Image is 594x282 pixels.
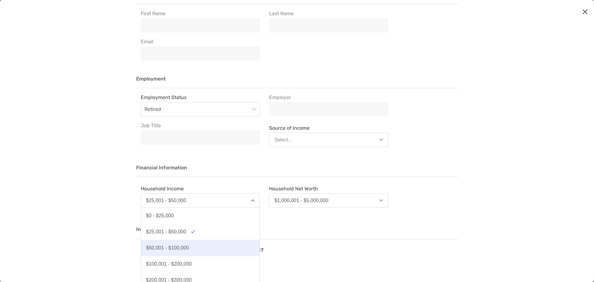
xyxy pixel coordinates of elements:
img: Open dropdown arrow [379,199,383,202]
button: $0 - $25,000 [141,208,260,224]
span: First Name [141,11,260,16]
img: Open dropdown arrow [251,199,255,202]
span: Employer [269,94,388,100]
span: Retired [144,102,256,116]
div: Select... [274,137,292,143]
button: $25,001 - $50,000 [141,224,260,240]
span: Email [141,39,260,45]
span: Last Name [269,11,388,16]
img: Open dropdown arrow [379,139,383,141]
button: Close modal [580,7,590,17]
input: First Name [141,23,260,28]
span: Household Income [141,186,260,192]
button: $25,001 - $50,000 [141,193,260,208]
div: $1,000,001 - $5,000,000 [274,198,328,203]
button: $50,001 - $100,000 [141,240,260,256]
img: Option icon [191,230,195,233]
span: Source of Income [269,125,388,131]
button: Select... [269,133,388,147]
h3: Employment [136,76,458,88]
div: $25,001 - $50,000 [146,198,186,203]
input: Job Title [141,135,260,140]
span: Employment Status [141,94,260,100]
h3: Financial Information [136,165,458,177]
h3: Investment Profile [136,226,458,239]
input: Employer [269,106,388,112]
h4: How much investing experience do you have? [142,247,458,254]
button: $1,000,001 - $5,000,000 [269,193,388,208]
input: Last Name [269,23,388,28]
span: Job Title [141,123,260,128]
div: $25,001 - $50,000 [146,229,186,235]
div: $100,001 - $200,000 [146,261,192,267]
input: Email [141,51,260,56]
div: $50,001 - $100,000 [146,245,189,251]
button: $100,001 - $200,000 [141,256,260,272]
div: $0 - $25,000 [146,213,174,219]
span: Household Net Worth [269,186,388,192]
